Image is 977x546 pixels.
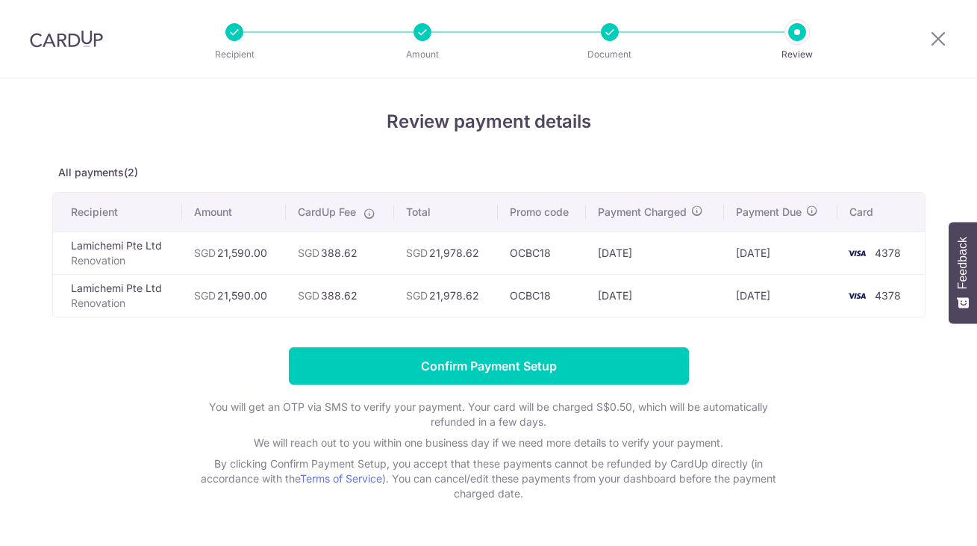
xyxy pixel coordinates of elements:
p: You will get an OTP via SMS to verify your payment. Your card will be charged S$0.50, which will ... [190,400,787,429]
td: 388.62 [286,232,394,274]
p: Recipient [179,47,290,62]
h4: Review payment details [52,108,926,135]
td: 21,590.00 [182,274,286,317]
td: [DATE] [724,274,837,317]
span: Payment Due [736,205,802,220]
th: Recipient [53,193,182,232]
p: Review [742,47,852,62]
td: OCBC18 [498,274,587,317]
button: Feedback - Show survey [949,222,977,323]
span: 4378 [875,289,901,302]
td: OCBC18 [498,232,587,274]
td: Lamichemi Pte Ltd [53,274,182,317]
p: By clicking Confirm Payment Setup, you accept that these payments cannot be refunded by CardUp di... [190,456,787,501]
span: SGD [298,289,319,302]
th: Promo code [498,193,587,232]
td: Lamichemi Pte Ltd [53,232,182,274]
img: <span class="translation_missing" title="translation missing: en.account_steps.new_confirm_form.b... [842,244,872,262]
span: Payment Charged [598,205,687,220]
a: Terms of Service [300,472,382,485]
p: Document [555,47,665,62]
td: 21,978.62 [394,274,498,317]
span: Feedback [956,237,970,289]
td: 388.62 [286,274,394,317]
p: We will reach out to you within one business day if we need more details to verify your payment. [190,435,787,450]
span: SGD [194,289,216,302]
span: SGD [406,289,428,302]
span: SGD [298,246,319,259]
input: Confirm Payment Setup [289,347,689,385]
th: Card [837,193,925,232]
p: Renovation [71,253,170,268]
span: SGD [406,246,428,259]
img: CardUp [30,30,103,48]
th: Amount [182,193,286,232]
td: [DATE] [586,274,724,317]
th: Total [394,193,498,232]
p: Renovation [71,296,170,311]
td: 21,590.00 [182,232,286,274]
img: <span class="translation_missing" title="translation missing: en.account_steps.new_confirm_form.b... [842,287,872,305]
td: [DATE] [724,232,837,274]
span: 4378 [875,246,901,259]
p: Amount [367,47,478,62]
p: All payments(2) [52,165,926,180]
td: [DATE] [586,232,724,274]
span: CardUp Fee [298,205,356,220]
span: SGD [194,246,216,259]
td: 21,978.62 [394,232,498,274]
